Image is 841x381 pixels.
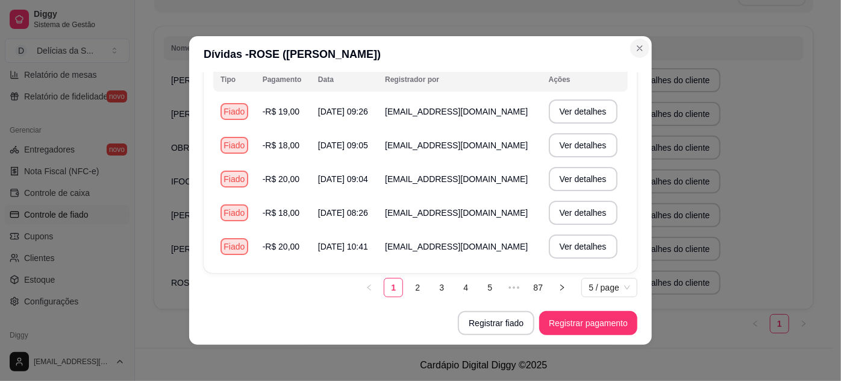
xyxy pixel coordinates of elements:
[318,208,368,218] span: [DATE] 08:26
[220,103,248,120] div: Fiado
[318,174,368,184] span: [DATE] 09:04
[220,238,248,255] div: Fiado
[318,242,368,251] span: [DATE] 10:41
[220,171,248,187] div: Fiado
[220,204,248,221] div: Fiado
[481,279,499,297] a: 5
[433,279,451,297] a: 3
[480,278,499,297] li: 5
[457,279,475,297] a: 4
[504,278,524,297] span: •••
[213,68,255,92] th: Tipo
[581,278,637,297] div: Page Size
[528,278,548,297] li: 87
[408,279,427,297] a: 2
[456,278,475,297] li: 4
[458,311,534,335] button: Registrar fiado
[311,68,378,92] th: Data
[542,68,628,92] th: Ações
[384,278,403,297] li: 1
[385,107,528,116] span: [EMAIL_ADDRESS][DOMAIN_NAME]
[366,284,373,291] span: left
[384,279,402,297] a: 1
[549,99,617,124] button: Ver detalhes
[255,162,311,196] td: -R$ 20,00
[549,201,617,225] button: Ver detalhes
[408,278,427,297] li: 2
[558,284,566,291] span: right
[630,39,649,58] button: Close
[549,167,617,191] button: Ver detalhes
[539,311,637,335] button: Registrar pagamento
[360,278,379,297] button: left
[385,174,528,184] span: [EMAIL_ADDRESS][DOMAIN_NAME]
[552,278,572,297] li: Next Page
[378,68,542,92] th: Registrador por
[255,196,311,230] td: -R$ 18,00
[318,107,368,116] span: [DATE] 09:26
[589,279,630,297] span: 5 / page
[385,242,528,251] span: [EMAIL_ADDRESS][DOMAIN_NAME]
[385,140,528,150] span: [EMAIL_ADDRESS][DOMAIN_NAME]
[220,137,248,154] div: Fiado
[189,36,652,72] header: Dívidas - ROSE ([PERSON_NAME])
[360,278,379,297] li: Previous Page
[504,278,524,297] li: Next 5 Pages
[255,128,311,162] td: -R$ 18,00
[255,68,311,92] th: Pagamento
[385,208,528,218] span: [EMAIL_ADDRESS][DOMAIN_NAME]
[552,278,572,297] button: right
[255,95,311,128] td: -R$ 19,00
[255,230,311,263] td: -R$ 20,00
[549,235,617,259] button: Ver detalhes
[549,133,617,157] button: Ver detalhes
[318,140,368,150] span: [DATE] 09:05
[432,278,451,297] li: 3
[529,279,547,297] a: 87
